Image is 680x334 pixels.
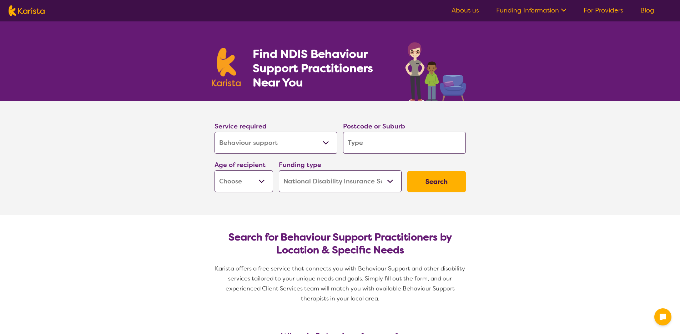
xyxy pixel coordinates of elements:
[215,122,267,131] label: Service required
[407,171,466,192] button: Search
[253,47,391,90] h1: Find NDIS Behaviour Support Practitioners Near You
[212,48,241,86] img: Karista logo
[9,5,45,16] img: Karista logo
[279,161,321,169] label: Funding type
[215,161,266,169] label: Age of recipient
[403,39,469,101] img: behaviour-support
[212,264,469,304] p: Karista offers a free service that connects you with Behaviour Support and other disability servi...
[220,231,460,257] h2: Search for Behaviour Support Practitioners by Location & Specific Needs
[343,122,405,131] label: Postcode or Suburb
[584,6,623,15] a: For Providers
[640,6,654,15] a: Blog
[452,6,479,15] a: About us
[343,132,466,154] input: Type
[496,6,566,15] a: Funding Information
